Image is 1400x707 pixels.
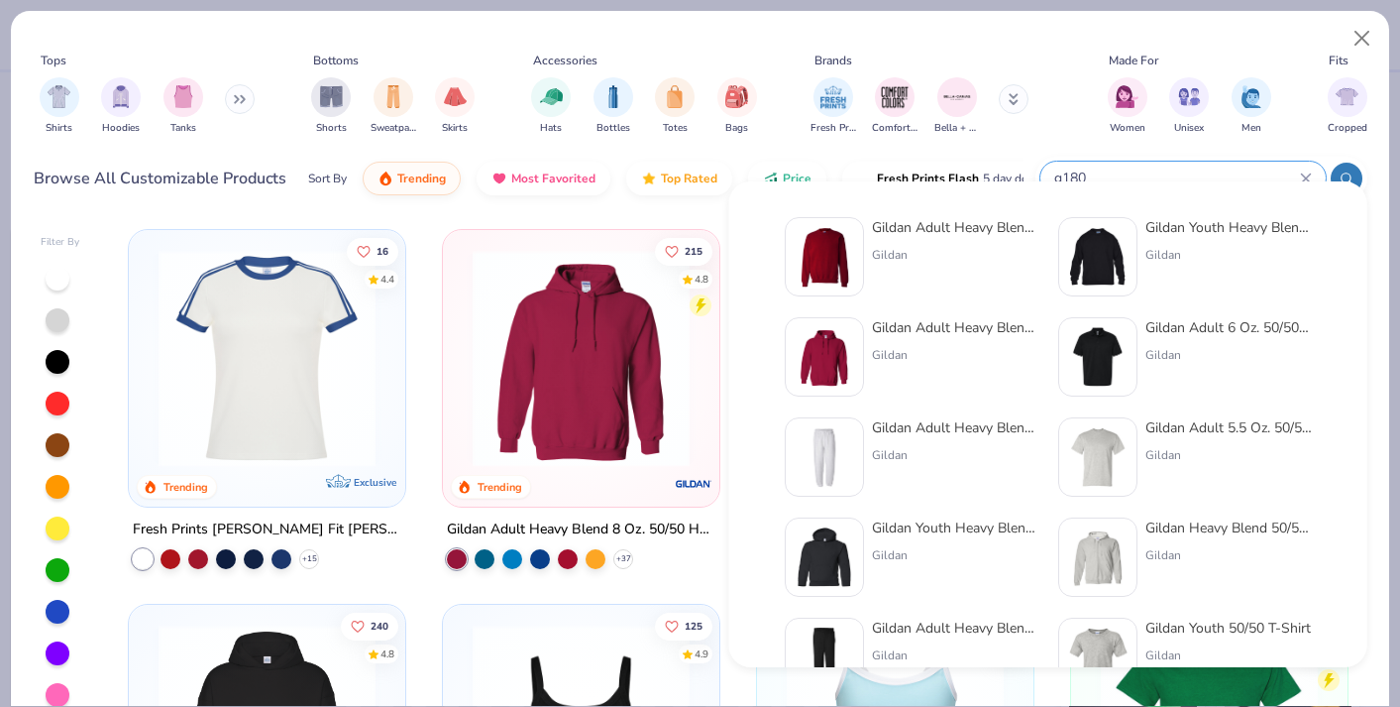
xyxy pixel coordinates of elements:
[725,121,748,136] span: Bags
[435,77,475,136] button: filter button
[810,121,856,136] span: Fresh Prints
[46,121,72,136] span: Shirts
[934,77,980,136] button: filter button
[102,121,140,136] span: Hoodies
[531,77,571,136] button: filter button
[1145,317,1312,338] div: Gildan Adult 6 Oz. 50/50 Jersey Polo
[934,77,980,136] div: filter for Bella + Canvas
[942,82,972,112] img: Bella + Canvas Image
[41,235,80,250] div: Filter By
[655,612,712,640] button: Like
[872,77,917,136] div: filter for Comfort Colors
[40,77,79,136] button: filter button
[717,77,757,136] div: filter for Bags
[1067,226,1129,288] img: 0dc1d735-207e-4490-8dd0-9fa5bb989636
[1232,77,1271,136] button: filter button
[163,77,203,136] div: filter for Tanks
[1067,527,1129,588] img: 7d24326c-c9c5-4841-bae4-e530e905f602
[674,464,713,504] img: Gildan logo
[531,77,571,136] div: filter for Hats
[101,77,141,136] button: filter button
[1145,246,1312,264] div: Gildan
[347,237,398,265] button: Like
[857,171,873,186] img: flash.gif
[371,121,416,136] span: Sweatpants
[308,170,347,187] div: Sort By
[444,85,467,108] img: Skirts Image
[341,612,398,640] button: Like
[463,250,700,467] img: 01756b78-01f6-4cc6-8d8a-3c30c1a0c8ac
[794,627,855,688] img: 33884748-6a48-47bc-946f-b3f24aac6320
[655,77,695,136] button: filter button
[1169,77,1209,136] button: filter button
[163,77,203,136] button: filter button
[872,77,917,136] button: filter button
[872,446,1038,464] div: Gildan
[447,518,715,542] div: Gildan Adult Heavy Blend 8 Oz. 50/50 Hooded Sweatshirt
[655,77,695,136] div: filter for Totes
[1328,77,1367,136] button: filter button
[725,85,747,108] img: Bags Image
[302,553,317,565] span: + 15
[371,621,388,631] span: 240
[783,171,811,186] span: Price
[685,246,702,256] span: 215
[810,77,856,136] div: filter for Fresh Prints
[695,647,708,661] div: 4.9
[794,527,855,588] img: d2b2286b-b497-4353-abda-ca1826771838
[1328,121,1367,136] span: Cropped
[377,171,393,186] img: trending.gif
[172,85,194,108] img: Tanks Image
[596,121,630,136] span: Bottles
[664,85,686,108] img: Totes Image
[41,52,66,69] div: Tops
[1145,346,1312,364] div: Gildan
[1329,52,1348,69] div: Fits
[1232,77,1271,136] div: filter for Men
[311,77,351,136] button: filter button
[1241,121,1261,136] span: Men
[397,171,446,186] span: Trending
[818,82,848,112] img: Fresh Prints Image
[170,121,196,136] span: Tanks
[880,82,910,112] img: Comfort Colors Image
[748,162,826,195] button: Price
[794,426,855,488] img: 13b9c606-79b1-4059-b439-68fabb1693f9
[1116,85,1138,108] img: Women Image
[626,162,732,195] button: Top Rated
[133,518,401,542] div: Fresh Prints [PERSON_NAME] Fit [PERSON_NAME] Shirt with Stripes
[872,417,1038,438] div: Gildan Adult Heavy Blend Adult 8 Oz. 50/50 Sweatpants
[872,518,1038,538] div: Gildan Youth Heavy Blend™ 8 oz., 50/50 Hooded Sweatshirt
[110,85,132,108] img: Hoodies Image
[511,171,595,186] span: Most Favorited
[1109,52,1158,69] div: Made For
[1067,326,1129,388] img: 58f3562e-1865-49f9-a059-47c567f7ec2e
[661,171,717,186] span: Top Rated
[983,168,1056,190] span: 5 day delivery
[377,246,388,256] span: 16
[1174,121,1204,136] span: Unisex
[593,77,633,136] button: filter button
[872,217,1038,238] div: Gildan Adult Heavy Blend Adult 8 Oz. 50/50 Fleece Crew
[934,121,980,136] span: Bella + Canvas
[877,171,979,186] span: Fresh Prints Flash
[491,171,507,186] img: most_fav.gif
[1169,77,1209,136] div: filter for Unisex
[593,77,633,136] div: filter for Bottles
[616,553,631,565] span: + 37
[1145,417,1312,438] div: Gildan Adult 5.5 Oz. 50/50 T-Shirt
[872,618,1038,639] div: Gildan Adult Heavy Blend™ Adult 50/50 Open-Bottom Sweatpant
[311,77,351,136] div: filter for Shorts
[695,272,708,287] div: 4.8
[641,171,657,186] img: TopRated.gif
[814,52,852,69] div: Brands
[655,237,712,265] button: Like
[810,77,856,136] button: filter button
[363,162,461,195] button: Trending
[540,85,563,108] img: Hats Image
[794,326,855,388] img: 01756b78-01f6-4cc6-8d8a-3c30c1a0c8ac
[1145,518,1312,538] div: Gildan Heavy Blend 50/50 Full-Zip Hooded Sweatshirt
[371,77,416,136] button: filter button
[1328,77,1367,136] div: filter for Cropped
[872,317,1038,338] div: Gildan Adult Heavy Blend 8 Oz. 50/50 Hooded Sweatshirt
